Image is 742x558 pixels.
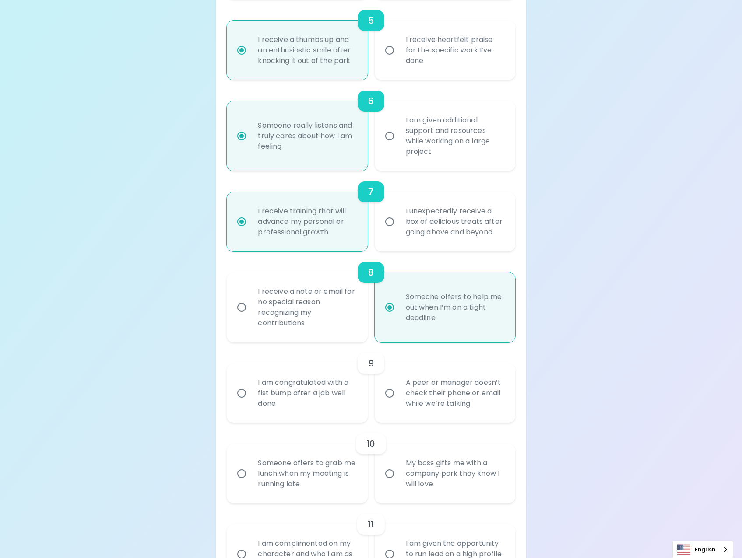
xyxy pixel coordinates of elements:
[672,541,733,558] aside: Language selected: English
[399,105,510,167] div: I am given additional support and resources while working on a large project
[368,265,374,279] h6: 8
[227,80,515,171] div: choice-group-check
[251,110,362,162] div: Someone really listens and truly cares about how I am feeling
[251,195,362,248] div: I receive training that will advance my personal or professional growth
[368,356,374,370] h6: 9
[399,367,510,419] div: A peer or manager doesn’t check their phone or email while we’re talking
[399,281,510,334] div: Someone offers to help me out when I’m on a tight deadline
[227,171,515,251] div: choice-group-check
[366,437,375,451] h6: 10
[251,447,362,500] div: Someone offers to grab me lunch when my meeting is running late
[399,447,510,500] div: My boss gifts me with a company perk they know I will love
[251,367,362,419] div: I am congratulated with a fist bump after a job well done
[399,24,510,77] div: I receive heartfelt praise for the specific work I’ve done
[251,24,362,77] div: I receive a thumbs up and an enthusiastic smile after knocking it out of the park
[251,276,362,339] div: I receive a note or email for no special reason recognizing my contributions
[672,541,733,558] div: Language
[227,251,515,342] div: choice-group-check
[673,541,733,558] a: English
[368,14,374,28] h6: 5
[368,185,373,199] h6: 7
[368,94,374,108] h6: 6
[227,423,515,503] div: choice-group-check
[399,195,510,248] div: I unexpectedly receive a box of delicious treats after going above and beyond
[368,517,374,531] h6: 11
[227,342,515,423] div: choice-group-check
